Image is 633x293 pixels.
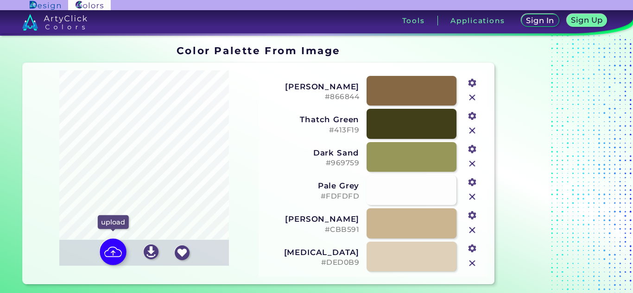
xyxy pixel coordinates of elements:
h3: [PERSON_NAME] [265,82,359,91]
h3: [MEDICAL_DATA] [265,248,359,257]
img: icon picture [100,239,127,266]
h5: #FDFDFD [265,192,359,201]
h3: Tools [402,17,425,24]
img: icon_close.svg [466,224,478,236]
p: upload [98,215,128,229]
h3: Applications [450,17,505,24]
img: icon_close.svg [466,125,478,137]
h3: Thatch Green [265,115,359,124]
h5: Sign In [527,17,552,24]
img: icon_close.svg [466,191,478,203]
h5: Sign Up [573,17,601,24]
a: Sign Up [569,15,605,26]
img: ArtyClick Design logo [30,1,61,10]
h5: #CBB591 [265,225,359,234]
img: icon_close.svg [466,257,478,269]
h5: #413F19 [265,126,359,135]
h5: #DED0B9 [265,258,359,267]
a: Sign In [523,15,557,26]
img: logo_artyclick_colors_white.svg [22,14,88,31]
h3: Dark Sand [265,148,359,157]
img: icon_close.svg [466,158,478,170]
h5: #866844 [265,93,359,101]
img: icon_close.svg [466,92,478,104]
h5: #969759 [265,159,359,168]
img: icon_favourite_white.svg [175,245,190,260]
img: icon_download_white.svg [144,244,158,259]
h1: Color Palette From Image [177,44,341,57]
iframe: Advertisement [498,41,614,287]
h3: [PERSON_NAME] [265,214,359,224]
h3: Pale Grey [265,181,359,190]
